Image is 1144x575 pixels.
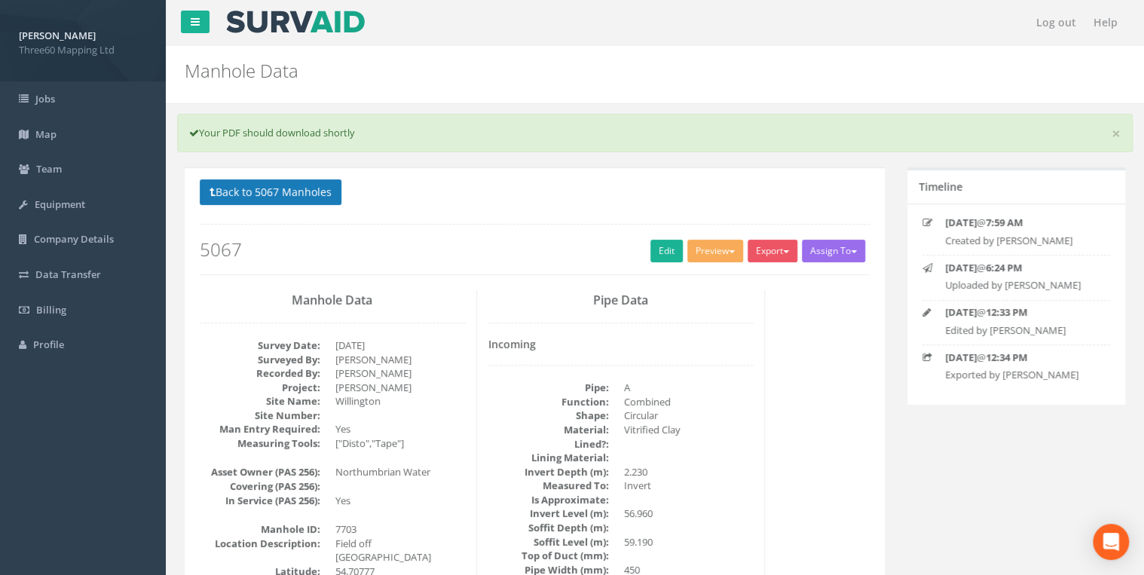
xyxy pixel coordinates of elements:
dt: Pipe: [488,381,609,395]
span: Billing [36,303,66,317]
strong: [DATE] [945,350,977,364]
dd: [PERSON_NAME] [335,353,465,367]
dt: Soffit Depth (m): [488,521,609,535]
dd: Northumbrian Water [335,465,465,479]
dd: Willington [335,394,465,408]
strong: 12:33 PM [986,305,1027,319]
h2: 5067 [200,240,870,259]
h2: Manhole Data [185,61,965,81]
dd: ["Disto","Tape"] [335,436,465,451]
dt: Measuring Tools: [200,436,320,451]
strong: [PERSON_NAME] [19,29,96,42]
dt: Top of Duct (mm): [488,549,609,563]
strong: [DATE] [945,216,977,229]
dt: Project: [200,381,320,395]
dd: Invert [624,479,754,493]
span: Map [35,127,57,141]
span: Equipment [35,197,85,211]
div: Open Intercom Messenger [1093,524,1129,560]
p: @ [945,261,1098,275]
span: Jobs [35,92,55,106]
button: Back to 5067 Manholes [200,179,341,205]
dd: Vitrified Clay [624,423,754,437]
dt: Site Name: [200,394,320,408]
strong: [DATE] [945,261,977,274]
dt: Shape: [488,408,609,423]
dt: Invert Depth (m): [488,465,609,479]
dt: In Service (PAS 256): [200,494,320,508]
p: Uploaded by [PERSON_NAME] [945,278,1098,292]
dd: [PERSON_NAME] [335,366,465,381]
span: Three60 Mapping Ltd [19,43,147,57]
dt: Man Entry Required: [200,422,320,436]
h4: Incoming [488,338,754,350]
dd: 59.190 [624,535,754,549]
dt: Survey Date: [200,338,320,353]
dd: Circular [624,408,754,423]
h3: Pipe Data [488,294,754,307]
strong: 12:34 PM [986,350,1027,364]
dd: 56.960 [624,506,754,521]
dt: Recorded By: [200,366,320,381]
h3: Manhole Data [200,294,465,307]
dd: 2.230 [624,465,754,479]
div: Your PDF should download shortly [177,114,1133,152]
dt: Lining Material: [488,451,609,465]
span: Profile [33,338,64,351]
dd: Combined [624,395,754,409]
dd: Yes [335,494,465,508]
p: Edited by [PERSON_NAME] [945,323,1098,338]
h5: Timeline [919,181,962,192]
dt: Asset Owner (PAS 256): [200,465,320,479]
dt: Material: [488,423,609,437]
dt: Soffit Level (m): [488,535,609,549]
dd: A [624,381,754,395]
a: × [1112,126,1121,142]
a: [PERSON_NAME] Three60 Mapping Ltd [19,25,147,57]
p: Created by [PERSON_NAME] [945,234,1098,248]
dt: Manhole ID: [200,522,320,537]
dt: Surveyed By: [200,353,320,367]
dt: Covering (PAS 256): [200,479,320,494]
dt: Location Description: [200,537,320,551]
button: Assign To [802,240,865,262]
dd: [DATE] [335,338,465,353]
button: Export [748,240,797,262]
dt: Site Number: [200,408,320,423]
dt: Function: [488,395,609,409]
span: Data Transfer [35,268,101,281]
dt: Invert Level (m): [488,506,609,521]
strong: 6:24 PM [986,261,1022,274]
dt: Measured To: [488,479,609,493]
span: Team [36,162,62,176]
a: Edit [650,240,683,262]
p: @ [945,350,1098,365]
span: Company Details [34,232,114,246]
dd: [PERSON_NAME] [335,381,465,395]
strong: 7:59 AM [986,216,1023,229]
strong: [DATE] [945,305,977,319]
dd: Yes [335,422,465,436]
button: Preview [687,240,743,262]
p: @ [945,216,1098,230]
dt: Lined?: [488,437,609,451]
p: Exported by [PERSON_NAME] [945,368,1098,382]
dd: 7703 [335,522,465,537]
p: @ [945,305,1098,320]
dd: Field off [GEOGRAPHIC_DATA] [335,537,465,564]
dt: Is Approximate: [488,493,609,507]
